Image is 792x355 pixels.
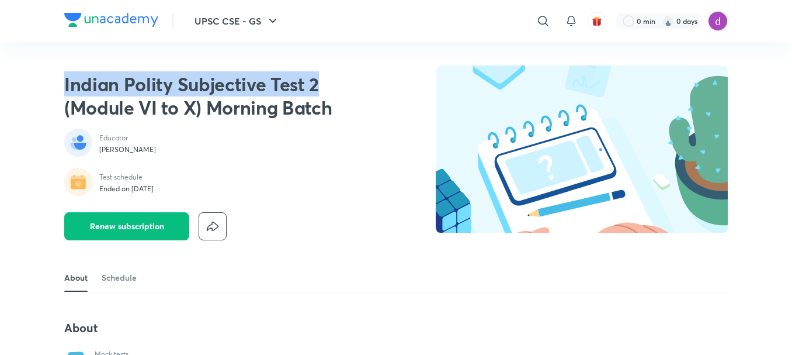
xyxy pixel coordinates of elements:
[64,212,189,240] button: Renew subscription
[99,173,154,182] p: Test schedule
[64,264,88,292] a: About
[99,184,154,194] p: Ended on [DATE]
[64,13,158,27] img: Company Logo
[99,145,156,154] p: [PERSON_NAME]
[592,16,602,26] img: avatar
[662,15,674,27] img: streak
[64,73,363,119] h2: Indian Polity Subjective Test 2 (Module VI to X) Morning Batch
[102,264,137,292] a: Schedule
[99,133,156,143] p: Educator
[588,12,606,30] button: avatar
[708,11,728,31] img: Divyarani choppa
[90,220,164,232] span: Renew subscription
[187,9,287,33] button: UPSC CSE - GS
[64,13,158,30] a: Company Logo
[64,320,503,336] h4: About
